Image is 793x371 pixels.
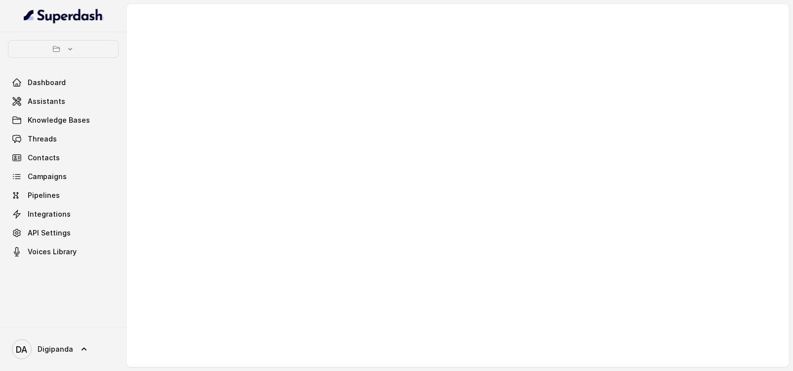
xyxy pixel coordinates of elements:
a: Threads [8,130,119,148]
a: Campaigns [8,168,119,185]
span: Campaigns [28,172,67,182]
a: Assistants [8,93,119,110]
span: Integrations [28,209,71,219]
span: Assistants [28,96,65,106]
a: Knowledge Bases [8,111,119,129]
span: Dashboard [28,78,66,88]
a: API Settings [8,224,119,242]
a: Digipanda [8,335,119,363]
span: Knowledge Bases [28,115,90,125]
a: Dashboard [8,74,119,92]
span: Contacts [28,153,60,163]
text: DA [16,344,28,355]
span: Threads [28,134,57,144]
span: Voices Library [28,247,77,257]
a: Voices Library [8,243,119,261]
a: Integrations [8,205,119,223]
a: Contacts [8,149,119,167]
span: API Settings [28,228,71,238]
a: Pipelines [8,186,119,204]
span: Pipelines [28,190,60,200]
span: Digipanda [38,344,73,354]
img: light.svg [24,8,103,24]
